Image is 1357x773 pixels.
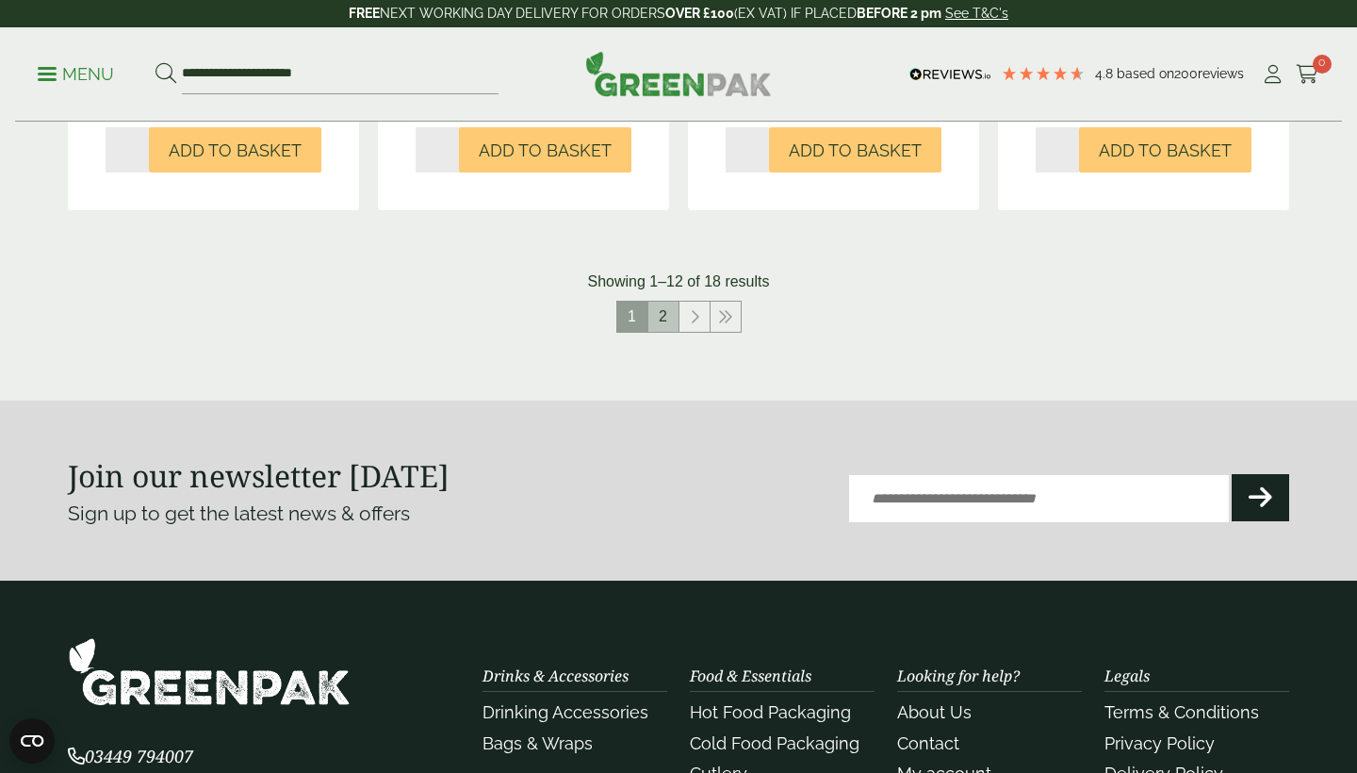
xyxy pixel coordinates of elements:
button: Add to Basket [769,127,941,173]
button: Add to Basket [1079,127,1251,173]
a: Drinking Accessories [482,702,648,722]
p: Sign up to get the latest news & offers [68,499,617,529]
span: 03449 794007 [68,745,193,767]
img: GreenPak Supplies [585,51,772,96]
i: Cart [1296,65,1319,84]
a: Privacy Policy [1104,733,1215,753]
img: GreenPak Supplies [68,637,351,706]
a: 03449 794007 [68,748,193,766]
span: 0 [1313,55,1332,74]
span: Based on [1117,66,1174,81]
a: 2 [648,302,678,332]
button: Add to Basket [459,127,631,173]
a: 0 [1296,60,1319,89]
p: Showing 1–12 of 18 results [587,271,769,293]
p: Menu [38,63,114,86]
a: Cold Food Packaging [690,733,859,753]
a: About Us [897,702,972,722]
a: See T&C's [945,6,1008,21]
i: My Account [1261,65,1284,84]
span: reviews [1198,66,1244,81]
a: Bags & Wraps [482,733,593,753]
span: 4.8 [1095,66,1117,81]
span: Add to Basket [169,140,302,161]
strong: FREE [349,6,380,21]
a: Terms & Conditions [1104,702,1259,722]
img: REVIEWS.io [909,68,991,81]
a: Contact [897,733,959,753]
div: 4.79 Stars [1001,65,1086,82]
a: Menu [38,63,114,82]
button: Open CMP widget [9,718,55,764]
span: Add to Basket [1099,140,1232,161]
span: Add to Basket [789,140,922,161]
strong: OVER £100 [665,6,734,21]
strong: Join our newsletter [DATE] [68,455,450,496]
strong: BEFORE 2 pm [857,6,941,21]
a: Hot Food Packaging [690,702,851,722]
button: Add to Basket [149,127,321,173]
span: 1 [617,302,647,332]
span: Add to Basket [479,140,612,161]
span: 200 [1174,66,1198,81]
